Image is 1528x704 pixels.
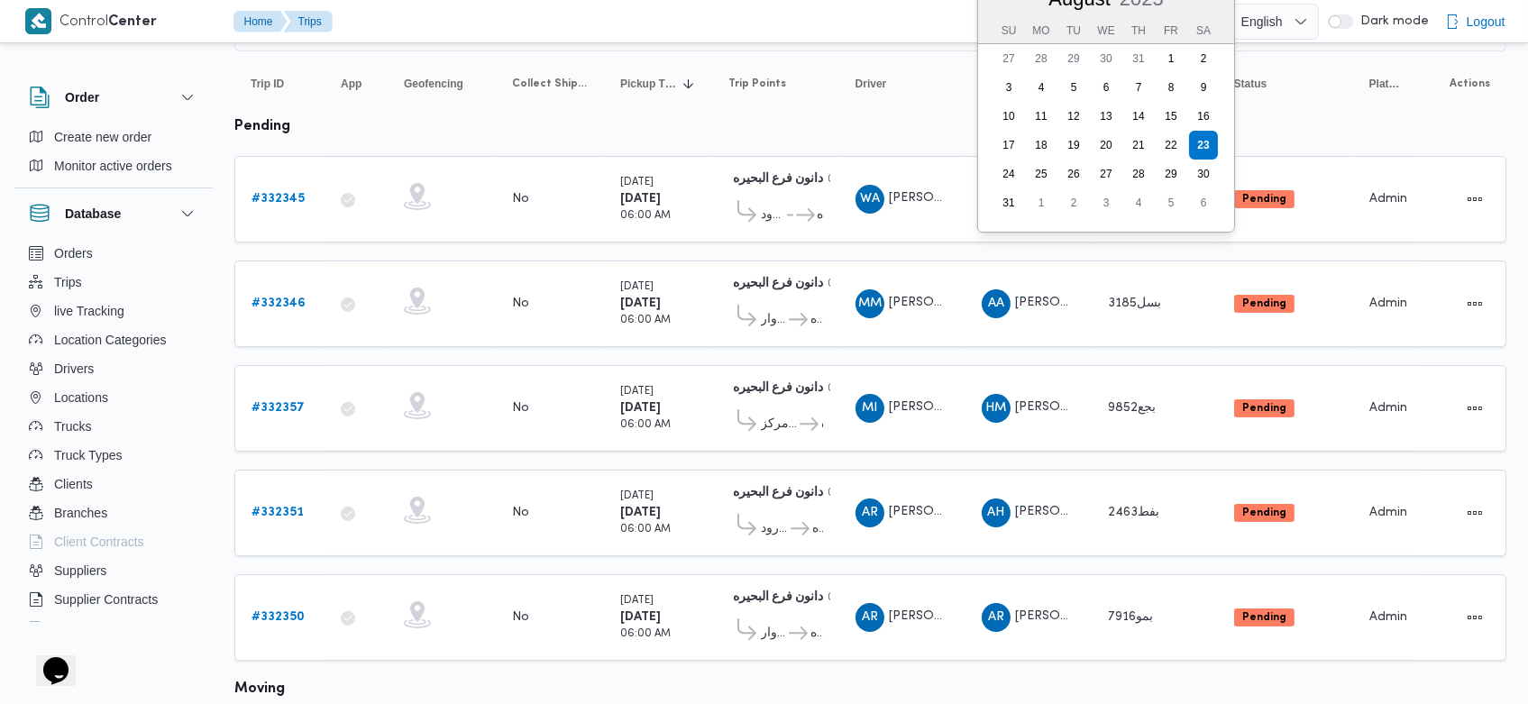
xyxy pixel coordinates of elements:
[862,498,878,527] span: AR
[1092,73,1121,102] div: day-6
[982,394,1011,423] div: Hamid Muhammad Hamid Alshrqaoi
[14,239,213,629] div: Database
[1157,73,1185,102] div: day-8
[1157,44,1185,73] div: day-1
[828,489,876,498] small: 02:02 PM
[1027,131,1056,160] div: day-18
[1027,44,1056,73] div: day-28
[54,589,158,610] span: Supplier Contracts
[54,358,94,379] span: Drivers
[855,603,884,632] div: Amaro Rajab Abadalamunam Muhammad Alshrqaoi
[22,297,206,325] button: live Tracking
[22,151,206,180] button: Monitor active orders
[1027,18,1056,43] div: Mo
[54,126,151,148] span: Create new order
[1015,401,1224,413] span: [PERSON_NAME] [PERSON_NAME]
[22,527,206,556] button: Client Contracts
[65,203,121,224] h3: Database
[994,188,1023,217] div: day-31
[620,282,654,292] small: [DATE]
[1015,610,1224,622] span: [PERSON_NAME] [PERSON_NAME]
[620,402,661,414] b: [DATE]
[1189,102,1218,131] div: day-16
[1124,73,1153,102] div: day-7
[993,44,1220,217] div: month-2025-08
[620,211,671,221] small: 06:00 AM
[252,188,305,210] a: #332345
[855,498,884,527] div: Abadaljlail Rad Muhammad Abadalsalhain
[858,289,882,318] span: MM
[889,506,1098,517] span: [PERSON_NAME] [PERSON_NAME]
[252,398,305,419] a: #332357
[1027,73,1056,102] div: day-4
[512,191,529,207] div: No
[1369,297,1407,309] span: Admin
[1092,131,1121,160] div: day-20
[761,205,784,226] span: مركز إيتاى البارود
[1369,507,1407,518] span: Admin
[1242,403,1286,414] b: Pending
[818,205,823,226] span: دانون فرع البحيره
[994,18,1023,43] div: Su
[1189,18,1218,43] div: Sa
[1460,394,1489,423] button: Actions
[252,607,305,628] a: #332350
[1242,507,1286,518] b: Pending
[1059,131,1088,160] div: day-19
[54,387,108,408] span: Locations
[620,596,654,606] small: [DATE]
[512,400,529,416] div: No
[733,382,823,394] b: دانون فرع البحيره
[234,682,285,696] b: moving
[25,8,51,34] img: X8yXhbKr1z7QwAAAABJRU5ErkJggg==
[733,173,823,185] b: دانون فرع البحيره
[855,185,884,214] div: Wlaid Ahmad Mahmood Alamsairi
[1460,603,1489,632] button: Actions
[22,614,206,643] button: Devices
[1189,188,1218,217] div: day-6
[1157,188,1185,217] div: day-5
[1450,77,1490,91] span: Actions
[855,394,884,423] div: Mustfi Isamaail Abadalghni Isamaail Khalf
[18,632,76,686] iframe: chat widget
[994,44,1023,73] div: day-27
[1234,77,1267,91] span: Status
[109,15,158,29] b: Center
[1027,102,1056,131] div: day-11
[728,77,786,91] span: Trip Points
[1027,160,1056,188] div: day-25
[22,585,206,614] button: Supplier Contracts
[512,77,588,91] span: Collect Shipment Amounts
[828,175,876,185] small: 02:02 PM
[22,239,206,268] button: Orders
[22,325,206,354] button: Location Categories
[620,491,654,501] small: [DATE]
[620,178,654,187] small: [DATE]
[54,300,124,322] span: live Tracking
[1124,102,1153,131] div: day-14
[620,420,671,430] small: 06:00 AM
[620,387,654,397] small: [DATE]
[620,315,671,325] small: 06:00 AM
[1189,160,1218,188] div: day-30
[761,623,786,645] span: قسم كفرالدوار
[252,502,304,524] a: #332351
[341,77,361,91] span: App
[29,87,198,108] button: Order
[985,394,1006,423] span: HM
[1157,102,1185,131] div: day-15
[1157,18,1185,43] div: Fr
[1189,131,1218,160] div: day-23
[1467,11,1505,32] span: Logout
[512,296,529,312] div: No
[22,441,206,470] button: Truck Types
[22,498,206,527] button: Branches
[1369,193,1407,205] span: Admin
[54,329,167,351] span: Location Categories
[733,487,823,498] b: دانون فرع البحيره
[54,155,172,177] span: Monitor active orders
[1027,188,1056,217] div: day-1
[22,354,206,383] button: Drivers
[828,279,876,289] small: 02:02 PM
[889,401,1098,413] span: [PERSON_NAME] [PERSON_NAME]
